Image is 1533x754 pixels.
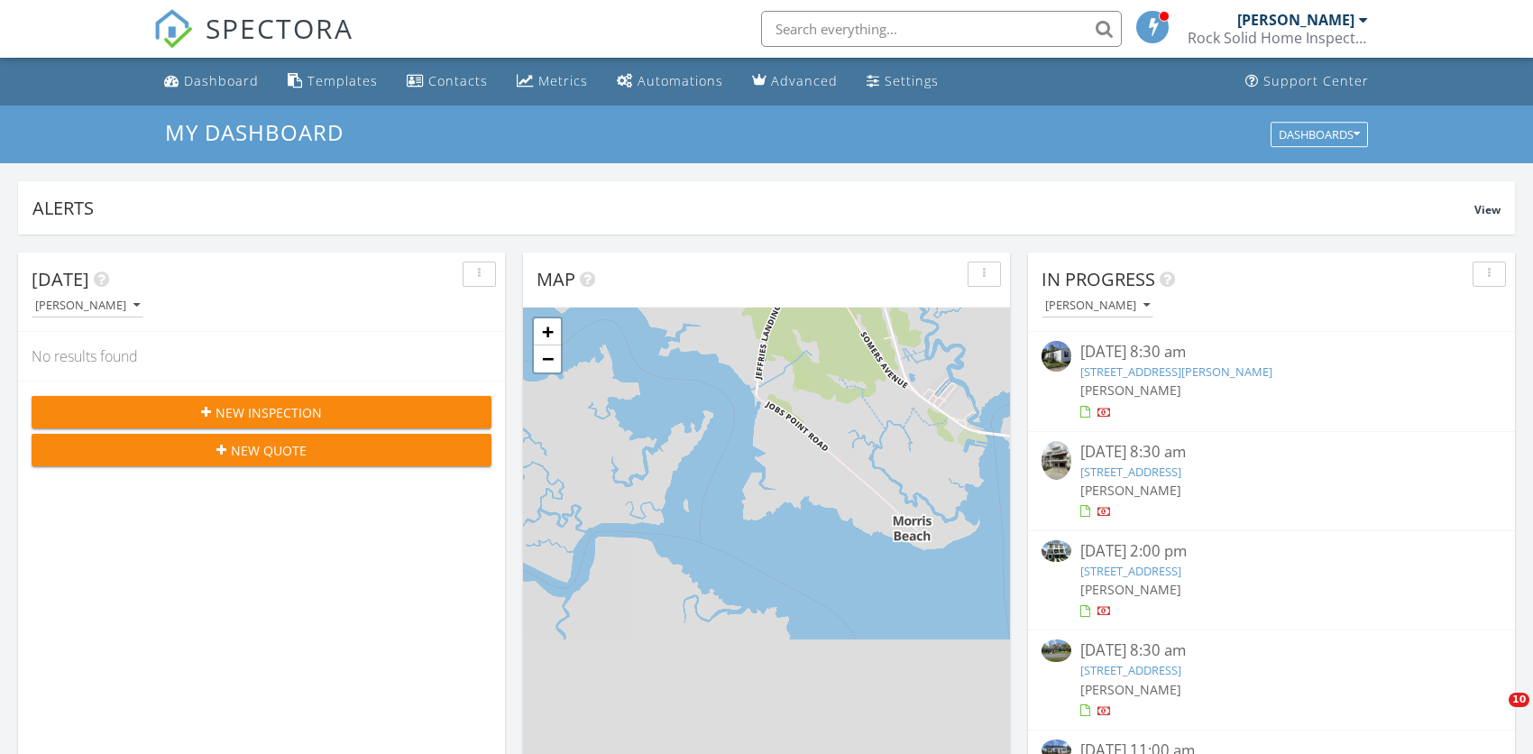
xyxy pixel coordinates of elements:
[206,9,353,47] span: SPECTORA
[745,65,845,98] a: Advanced
[610,65,730,98] a: Automations (Basic)
[1042,639,1501,720] a: [DATE] 8:30 am [STREET_ADDRESS] [PERSON_NAME]
[157,65,266,98] a: Dashboard
[32,267,89,291] span: [DATE]
[280,65,385,98] a: Templates
[1042,267,1155,291] span: In Progress
[638,72,723,89] div: Automations
[1080,482,1181,499] span: [PERSON_NAME]
[1279,128,1360,141] div: Dashboards
[32,196,1474,220] div: Alerts
[1080,382,1181,399] span: [PERSON_NAME]
[32,434,491,466] button: New Quote
[1080,341,1464,363] div: [DATE] 8:30 am
[428,72,488,89] div: Contacts
[1042,441,1501,521] a: [DATE] 8:30 am [STREET_ADDRESS] [PERSON_NAME]
[538,72,588,89] div: Metrics
[859,65,946,98] a: Settings
[1080,464,1181,480] a: [STREET_ADDRESS]
[1080,662,1181,678] a: [STREET_ADDRESS]
[1045,299,1150,312] div: [PERSON_NAME]
[1042,441,1071,480] img: 9546373%2Fcover_photos%2FemEITjCABNBkacFz7OU0%2Fsmall.jpg
[153,9,193,49] img: The Best Home Inspection Software - Spectora
[1080,363,1272,380] a: [STREET_ADDRESS][PERSON_NAME]
[32,396,491,428] button: New Inspection
[771,72,838,89] div: Advanced
[1080,563,1181,579] a: [STREET_ADDRESS]
[1080,639,1464,662] div: [DATE] 8:30 am
[1080,441,1464,464] div: [DATE] 8:30 am
[1271,122,1368,147] button: Dashboards
[165,117,344,147] span: My Dashboard
[184,72,259,89] div: Dashboard
[1042,341,1071,372] img: 9533173%2Fcover_photos%2Fm1Jle9Oozn9XcqvLI3DC%2Fsmall.jpeg
[1238,65,1376,98] a: Support Center
[1237,11,1354,29] div: [PERSON_NAME]
[1042,639,1071,661] img: 9552500%2Fcover_photos%2F9MLp1zpTWQFNJNqDNUzt%2Fsmall.jpeg
[761,11,1122,47] input: Search everything...
[1263,72,1369,89] div: Support Center
[308,72,378,89] div: Templates
[1080,581,1181,598] span: [PERSON_NAME]
[1042,540,1071,562] img: 9546394%2Fcover_photos%2FWEvLNNugxqlXmuWYGHig%2Fsmall.jpeg
[1042,540,1501,621] a: [DATE] 2:00 pm [STREET_ADDRESS] [PERSON_NAME]
[35,299,140,312] div: [PERSON_NAME]
[534,318,561,345] a: Zoom in
[153,24,353,62] a: SPECTORA
[399,65,495,98] a: Contacts
[216,403,322,422] span: New Inspection
[1042,294,1153,318] button: [PERSON_NAME]
[1474,202,1501,217] span: View
[1042,341,1501,421] a: [DATE] 8:30 am [STREET_ADDRESS][PERSON_NAME] [PERSON_NAME]
[1188,29,1368,47] div: Rock Solid Home Inspections, LLC
[1080,540,1464,563] div: [DATE] 2:00 pm
[885,72,939,89] div: Settings
[18,332,505,381] div: No results found
[534,345,561,372] a: Zoom out
[32,294,143,318] button: [PERSON_NAME]
[537,267,575,291] span: Map
[509,65,595,98] a: Metrics
[231,441,307,460] span: New Quote
[1509,693,1529,707] span: 10
[1472,693,1515,736] iframe: Intercom live chat
[1080,681,1181,698] span: [PERSON_NAME]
